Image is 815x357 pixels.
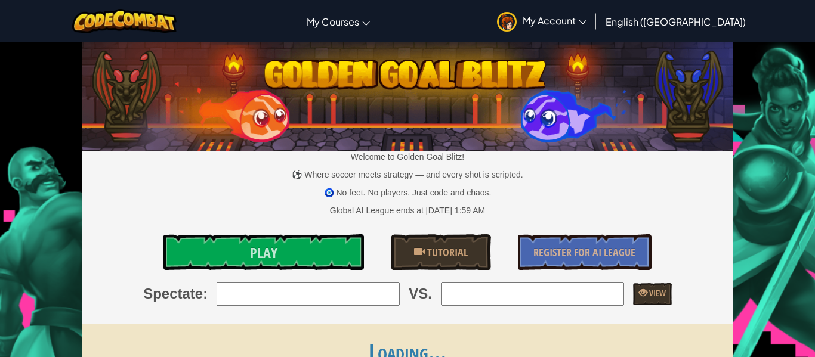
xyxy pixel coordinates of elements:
[82,38,733,151] img: Golden Goal
[606,15,746,28] span: English ([GEOGRAPHIC_DATA])
[72,9,177,33] img: CodeCombat logo
[307,15,359,28] span: My Courses
[533,245,635,260] span: Register for AI League
[330,204,485,216] div: Global AI League ends at [DATE] 1:59 AM
[82,151,733,163] p: Welcome to Golden Goal Blitz!
[518,234,652,270] a: Register for AI League
[301,5,376,38] a: My Courses
[425,245,468,260] span: Tutorial
[391,234,491,270] a: Tutorial
[143,284,203,304] span: Spectate
[203,284,208,304] span: :
[491,2,592,40] a: My Account
[523,14,586,27] span: My Account
[82,169,733,181] p: ⚽ Where soccer meets strategy — and every shot is scripted.
[250,243,277,262] span: Play
[600,5,752,38] a: English ([GEOGRAPHIC_DATA])
[82,187,733,198] p: 🧿 No feet. No players. Just code and chaos.
[647,287,666,299] span: View
[497,12,517,32] img: avatar
[409,284,432,304] span: VS.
